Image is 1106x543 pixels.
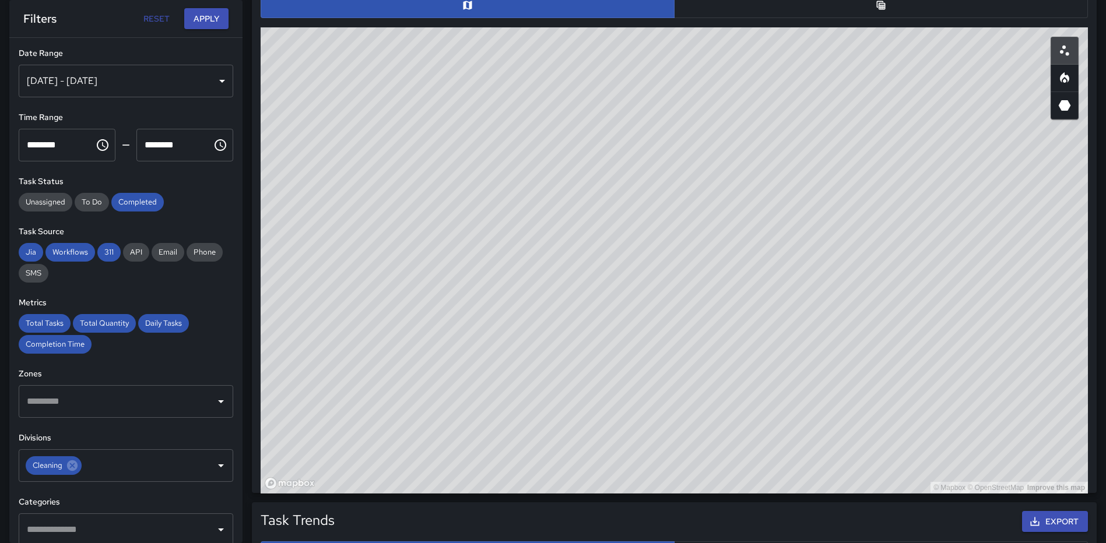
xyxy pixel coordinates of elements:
h6: Time Range [19,111,233,124]
span: Completed [111,197,164,207]
div: Jia [19,243,43,262]
div: SMS [19,264,48,283]
button: Apply [184,8,229,30]
button: Choose time, selected time is 12:00 AM [91,133,114,157]
button: Open [213,521,229,538]
h6: Filters [23,9,57,28]
h5: Task Trends [261,511,335,530]
span: 311 [97,247,121,257]
div: Unassigned [19,193,72,211]
div: Email [152,243,184,262]
div: Completed [111,193,164,211]
span: Total Quantity [73,318,136,328]
h6: Categories [19,496,233,509]
span: Cleaning [26,459,69,472]
span: Daily Tasks [138,318,189,328]
button: Choose time, selected time is 11:59 PM [209,133,232,157]
div: Total Tasks [19,314,71,333]
h6: Task Status [19,175,233,188]
button: 3D Heatmap [1051,91,1079,119]
span: To Do [75,197,109,207]
span: Total Tasks [19,318,71,328]
span: Email [152,247,184,257]
div: Phone [187,243,223,262]
div: Workflows [45,243,95,262]
span: Completion Time [19,339,92,349]
button: Reset [138,8,175,30]
div: Daily Tasks [138,314,189,333]
span: Workflows [45,247,95,257]
h6: Divisions [19,432,233,445]
div: Total Quantity [73,314,136,333]
span: Phone [187,247,223,257]
button: Export [1022,511,1088,533]
div: Cleaning [26,456,82,475]
div: 311 [97,243,121,262]
span: SMS [19,268,48,278]
div: Completion Time [19,335,92,354]
button: Heatmap [1051,64,1079,92]
div: To Do [75,193,109,211]
h6: Metrics [19,297,233,309]
svg: Scatterplot [1058,44,1072,58]
div: API [123,243,149,262]
div: [DATE] - [DATE] [19,65,233,97]
span: API [123,247,149,257]
svg: Heatmap [1058,71,1072,85]
button: Scatterplot [1051,37,1079,65]
svg: 3D Heatmap [1058,98,1072,112]
span: Jia [19,247,43,257]
button: Open [213,393,229,410]
h6: Date Range [19,47,233,60]
h6: Task Source [19,225,233,238]
span: Unassigned [19,197,72,207]
h6: Zones [19,368,233,380]
button: Open [213,457,229,474]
